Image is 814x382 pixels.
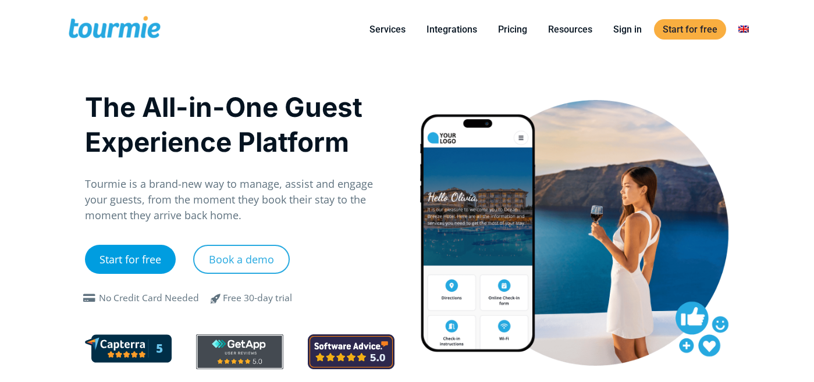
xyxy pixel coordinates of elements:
span:  [80,294,99,303]
p: Tourmie is a brand-new way to manage, assist and engage your guests, from the moment they book th... [85,176,395,223]
span:  [202,291,230,305]
a: Start for free [654,19,726,40]
a: Sign in [605,22,651,37]
div: No Credit Card Needed [99,291,199,305]
a: Start for free [85,245,176,274]
a: Integrations [418,22,486,37]
h1: The All-in-One Guest Experience Platform [85,90,395,159]
a: Services [361,22,414,37]
a: Resources [539,22,601,37]
a: Pricing [489,22,536,37]
a: Book a demo [193,245,290,274]
div: Free 30-day trial [223,291,292,305]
